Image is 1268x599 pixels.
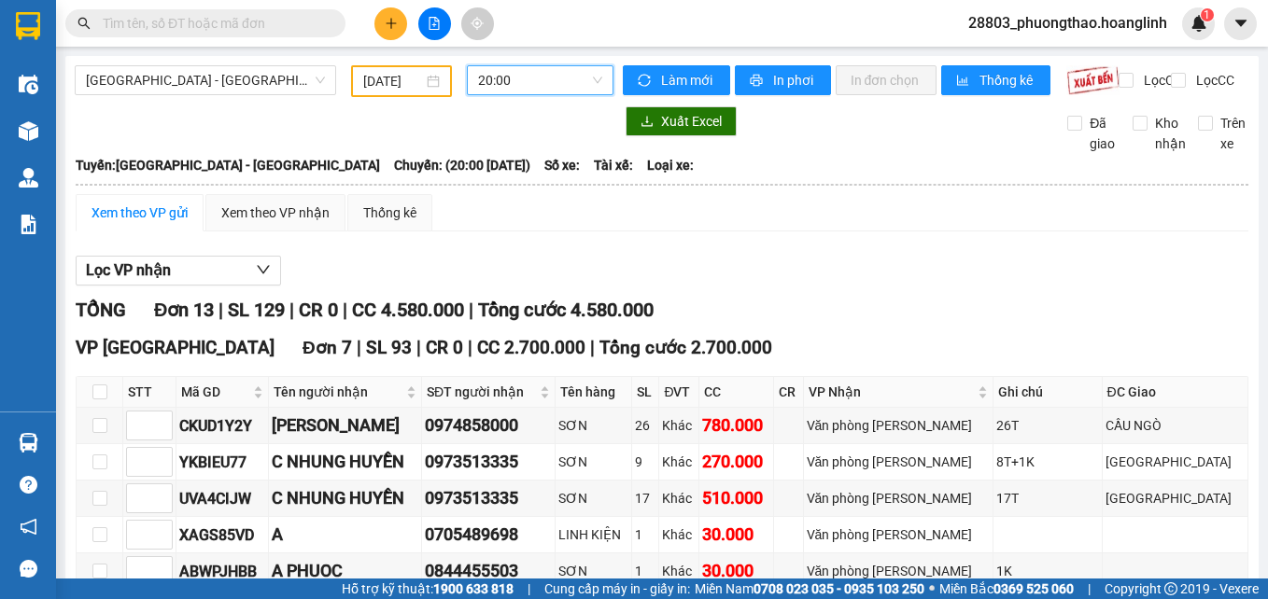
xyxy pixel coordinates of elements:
[20,560,37,578] span: message
[956,74,972,89] span: bar-chart
[993,377,1103,408] th: Ghi chú
[804,553,993,590] td: Văn phòng Lệ Thủy
[544,578,690,599] span: Cung cấp máy in - giấy in:
[374,7,407,40] button: plus
[272,412,418,439] div: [PERSON_NAME]
[19,215,38,234] img: solution-icon
[659,377,699,408] th: ĐVT
[76,337,275,358] span: VP [GEOGRAPHIC_DATA]
[428,17,441,30] span: file-add
[1189,70,1237,91] span: Lọc CC
[363,71,422,91] input: 11/08/2025
[929,585,935,592] span: ⚪️
[556,377,631,408] th: Tên hàng
[228,299,285,321] span: SL 129
[702,558,769,584] div: 30.000
[385,17,398,30] span: plus
[1103,377,1248,408] th: ĐC Giao
[176,517,269,553] td: XAGS85VD
[422,481,556,517] td: 0973513335
[461,7,494,40] button: aim
[123,377,176,408] th: STT
[807,452,990,472] div: Văn phòng [PERSON_NAME]
[635,452,656,472] div: 9
[16,12,40,40] img: logo-vxr
[590,337,595,358] span: |
[19,168,38,188] img: warehouse-icon
[179,560,265,583] div: ABWPJHBB
[20,518,37,536] span: notification
[103,13,323,34] input: Tìm tên, số ĐT hoặc mã đơn
[19,75,38,94] img: warehouse-icon
[425,449,552,475] div: 0973513335
[269,481,422,517] td: C NHUNG HUYỀN
[662,452,696,472] div: Khác
[661,111,722,132] span: Xuất Excel
[635,415,656,436] div: 26
[939,578,1074,599] span: Miền Bắc
[807,561,990,581] div: Văn phòng [PERSON_NAME]
[1066,65,1120,95] img: 9k=
[422,444,556,481] td: 0973513335
[1201,8,1214,21] sup: 1
[366,337,412,358] span: SL 93
[86,66,325,94] span: Hà Nội - Quảng Bình
[176,481,269,517] td: UVA4CIJW
[996,452,1099,472] div: 8T+1K
[422,517,556,553] td: 0705489698
[471,17,484,30] span: aim
[274,382,402,402] span: Tên người nhận
[804,444,993,481] td: Văn phòng Lệ Thủy
[342,578,514,599] span: Hỗ trợ kỹ thuật:
[699,377,773,408] th: CC
[774,377,804,408] th: CR
[773,70,816,91] span: In phơi
[19,433,38,453] img: warehouse-icon
[363,202,416,223] div: Thống kê
[804,517,993,553] td: Văn phòng Lệ Thủy
[632,377,660,408] th: SL
[1148,113,1193,154] span: Kho nhận
[662,524,696,545] div: Khác
[179,487,265,510] div: UVA4CIJW
[176,408,269,444] td: CKUD1Y2Y
[418,7,451,40] button: file-add
[425,485,552,511] div: 0973513335
[807,524,990,545] div: Văn phòng [PERSON_NAME]
[804,408,993,444] td: Văn phòng Lệ Thủy
[425,522,552,548] div: 0705489698
[269,408,422,444] td: ANH TIẾN
[76,158,380,173] b: Tuyến: [GEOGRAPHIC_DATA] - [GEOGRAPHIC_DATA]
[662,415,696,436] div: Khác
[635,488,656,508] div: 17
[394,155,530,175] span: Chuyến: (20:00 [DATE])
[176,444,269,481] td: YKBIEU77
[702,485,769,511] div: 510.000
[993,581,1074,596] strong: 0369 525 060
[352,299,464,321] span: CC 4.580.000
[469,299,473,321] span: |
[558,415,627,436] div: SƠN
[661,70,715,91] span: Làm mới
[218,299,223,321] span: |
[256,262,271,277] span: down
[996,415,1099,436] div: 26T
[702,412,769,439] div: 780.000
[558,452,627,472] div: SƠN
[809,382,974,402] span: VP Nhận
[426,337,463,358] span: CR 0
[623,65,730,95] button: syncLàm mới
[86,258,171,282] span: Lọc VP nhận
[357,337,361,358] span: |
[702,449,769,475] div: 270.000
[468,337,472,358] span: |
[425,412,552,439] div: 0974858000
[702,522,769,548] div: 30.000
[179,414,265,438] div: CKUD1Y2Y
[76,256,281,286] button: Lọc VP nhận
[1082,113,1122,154] span: Đã giao
[558,524,627,545] div: LINH KIỆN
[638,74,654,89] span: sync
[77,17,91,30] span: search
[269,553,422,590] td: A PHUOC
